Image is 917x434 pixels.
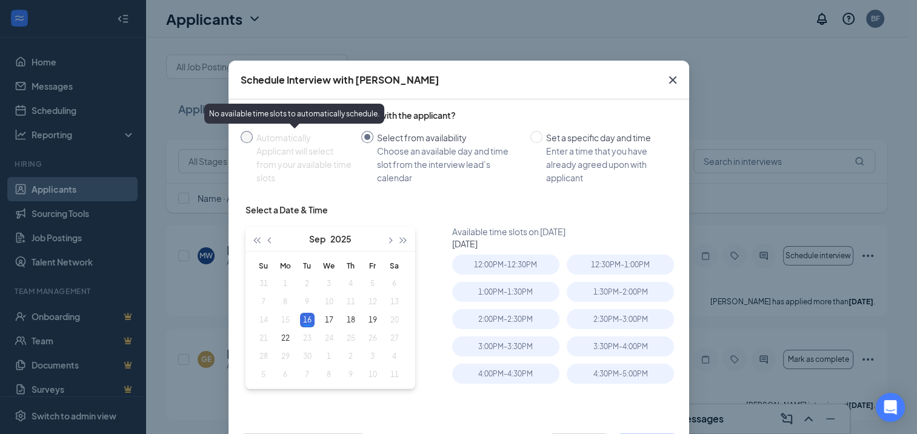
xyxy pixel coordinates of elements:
[567,364,674,384] div: 4:30PM - 5:00PM
[452,364,559,384] div: 4:00PM - 4:30PM
[275,256,296,275] th: Mo
[567,309,674,329] div: 2:30PM - 3:00PM
[322,313,336,327] div: 17
[278,331,293,346] div: 22
[567,282,674,302] div: 1:30PM - 2:00PM
[340,256,362,275] th: Th
[256,131,352,144] div: Automatically
[300,313,315,327] div: 16
[876,393,905,422] div: Open Intercom Messenger
[245,204,328,216] div: Select a Date & Time
[256,144,352,184] div: Applicant will select from your available time slots
[253,256,275,275] th: Su
[241,109,677,121] div: How do you want to schedule time with the applicant?
[330,227,352,251] button: 2025
[362,256,384,275] th: Fr
[318,311,340,329] td: 2025-09-17
[452,282,559,302] div: 1:00PM - 1:30PM
[452,238,682,250] div: [DATE]
[365,313,380,327] div: 19
[452,225,682,238] div: Available time slots on [DATE]
[296,311,318,329] td: 2025-09-16
[384,256,405,275] th: Sa
[452,336,559,356] div: 3:00PM - 3:30PM
[275,329,296,347] td: 2025-09-22
[344,313,358,327] div: 18
[452,309,559,329] div: 2:00PM - 2:30PM
[204,104,384,124] div: No available time slots to automatically schedule.
[318,256,340,275] th: We
[567,336,674,356] div: 3:30PM - 4:00PM
[241,73,439,87] div: Schedule Interview with [PERSON_NAME]
[377,131,521,144] div: Select from availability
[362,311,384,329] td: 2025-09-19
[546,131,667,144] div: Set a specific day and time
[546,144,667,184] div: Enter a time that you have already agreed upon with applicant
[377,144,521,184] div: Choose an available day and time slot from the interview lead’s calendar
[296,256,318,275] th: Tu
[665,73,680,87] svg: Cross
[309,227,325,251] button: Sep
[340,311,362,329] td: 2025-09-18
[567,255,674,275] div: 12:30PM - 1:00PM
[656,61,689,99] button: Close
[452,255,559,275] div: 12:00PM - 12:30PM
